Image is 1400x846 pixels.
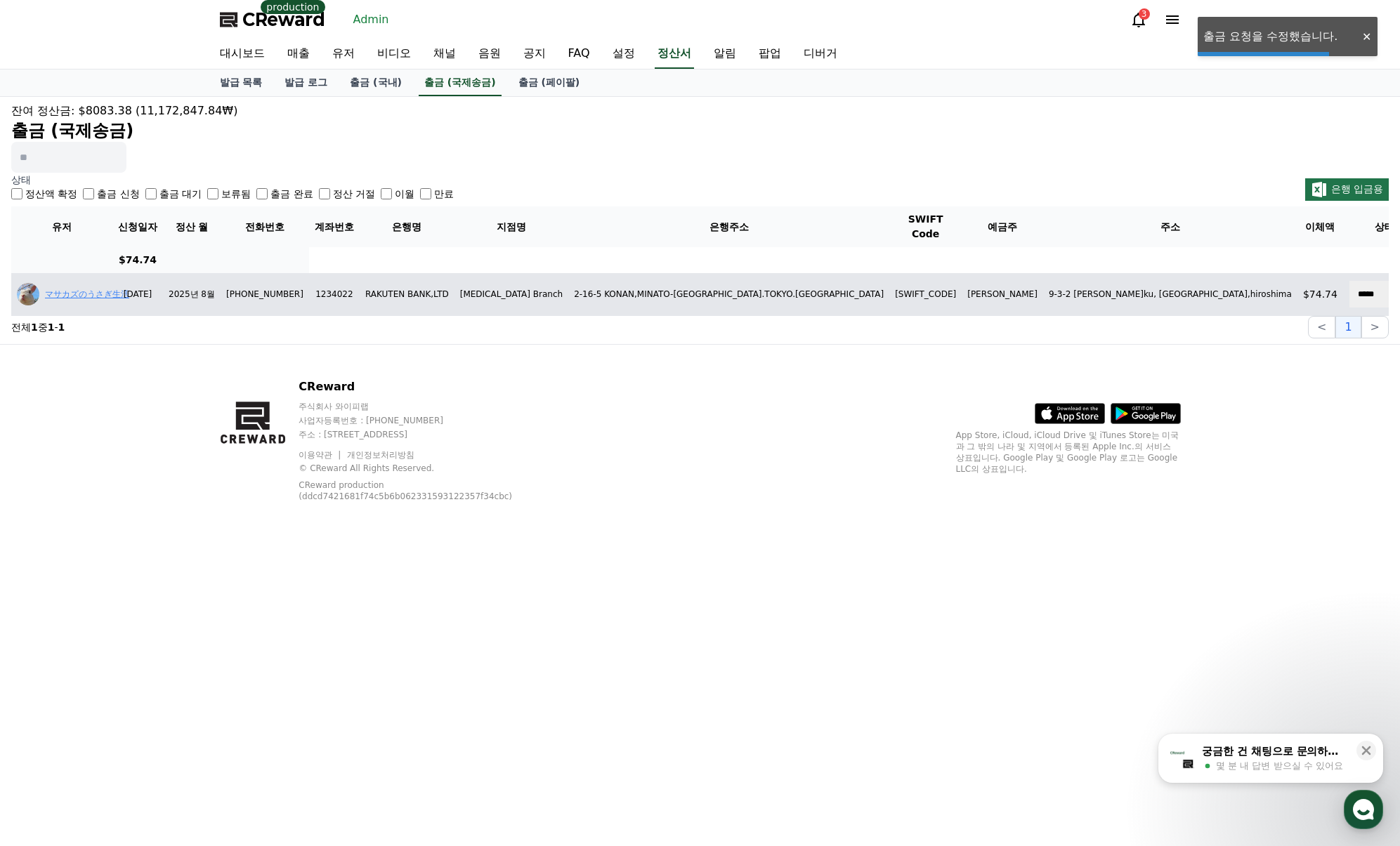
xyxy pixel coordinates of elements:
td: 2025년 8월 [163,273,221,316]
a: 홈 [4,445,93,480]
a: 설정 [601,39,646,69]
img: ACg8ocICNlexB5AcapLzyEFGUjPEeqmi778hVJT9gvB07Liy6tA2qQLgpg=s96-c [17,283,39,305]
th: 유저 [11,206,112,247]
a: 설정 [181,445,270,480]
a: Admin [348,8,395,31]
span: 설정 [217,466,234,477]
p: $74.74 [1303,287,1337,301]
button: 은행 입금용 [1305,178,1389,201]
label: 이월 [395,187,414,201]
th: 예금주 [962,206,1043,247]
button: > [1361,316,1389,338]
label: 보류됨 [221,187,251,201]
p: 주소 : [STREET_ADDRESS] [299,429,545,440]
th: 지점명 [454,206,568,247]
a: 출금 (국제송금) [419,70,502,96]
span: CReward [242,8,325,31]
span: 대화 [129,467,145,478]
a: 팝업 [747,39,792,69]
a: 채널 [422,39,467,69]
p: 주식회사 와이피랩 [299,401,545,412]
p: 사업자등록번호 : [PHONE_NUMBER] [299,415,545,426]
span: 잔여 정산금: [11,104,74,117]
div: 3 [1139,8,1150,20]
a: 출금 (페이팔) [507,70,591,96]
th: 주소 [1043,206,1297,247]
a: 유저 [321,39,366,69]
a: 3 [1130,11,1147,28]
label: 정산액 확정 [25,187,77,201]
th: 계좌번호 [309,206,360,247]
a: 정산서 [655,39,694,69]
a: 대시보드 [209,39,276,69]
td: 2-16-5 KONAN,MINATO-[GEOGRAPHIC_DATA].TOKYO.[GEOGRAPHIC_DATA] [568,273,889,316]
button: 1 [1335,316,1361,338]
a: 공지 [512,39,557,69]
a: 비디오 [366,39,422,69]
td: [DATE] [112,273,163,316]
label: 정산 거절 [333,187,375,201]
td: RAKUTEN BANK,LTD [360,273,454,316]
p: App Store, iCloud, iCloud Drive 및 iTunes Store는 미국과 그 밖의 나라 및 지역에서 등록된 Apple Inc.의 서비스 상표입니다. Goo... [956,430,1181,475]
th: 은행주소 [568,206,889,247]
a: FAQ [557,39,601,69]
a: 알림 [702,39,747,69]
a: 대화 [93,445,181,480]
a: 출금 (국내) [339,70,413,96]
label: 출금 신청 [97,187,139,201]
p: 상태 [11,173,454,187]
a: 발급 목록 [209,70,274,96]
td: [MEDICAL_DATA] Branch [454,273,568,316]
td: 1234022 [309,273,360,316]
th: 전화번호 [221,206,309,247]
th: 이체액 [1297,206,1343,247]
th: 정산 월 [163,206,221,247]
h2: 출금 (국제송금) [11,119,1389,142]
a: CReward [220,8,325,31]
p: $74.74 [118,253,157,267]
td: [PERSON_NAME] [962,273,1043,316]
p: © CReward All Rights Reserved. [299,463,545,474]
td: [SWIFT_CODE] [889,273,962,316]
a: 매출 [276,39,321,69]
a: 디버거 [792,39,849,69]
a: 이용약관 [299,450,343,460]
strong: 1 [48,322,55,333]
label: 만료 [434,187,454,201]
button: < [1308,316,1335,338]
strong: 1 [58,322,65,333]
p: 전체 중 - [11,320,65,334]
td: 9-3-2 [PERSON_NAME]ku, [GEOGRAPHIC_DATA],hiroshima [1043,273,1297,316]
span: 홈 [44,466,53,477]
a: 발급 로그 [273,70,339,96]
p: CReward [299,378,545,395]
td: [PHONE_NUMBER] [221,273,309,316]
p: CReward production (ddcd7421681f74c5b6b062331593122357f34cbc) [299,480,523,502]
span: 은행 입금용 [1331,183,1383,194]
th: 은행명 [360,206,454,247]
strong: 1 [31,322,38,333]
a: マサカズのうさぎ生活 [45,289,129,299]
label: 출금 완료 [270,187,313,201]
th: 신청일자 [112,206,163,247]
a: 음원 [467,39,512,69]
label: 출금 대기 [159,187,202,201]
span: $8083.38 (11,172,847.84₩) [79,104,238,117]
th: SWIFT Code [889,206,962,247]
a: 개인정보처리방침 [347,450,414,460]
